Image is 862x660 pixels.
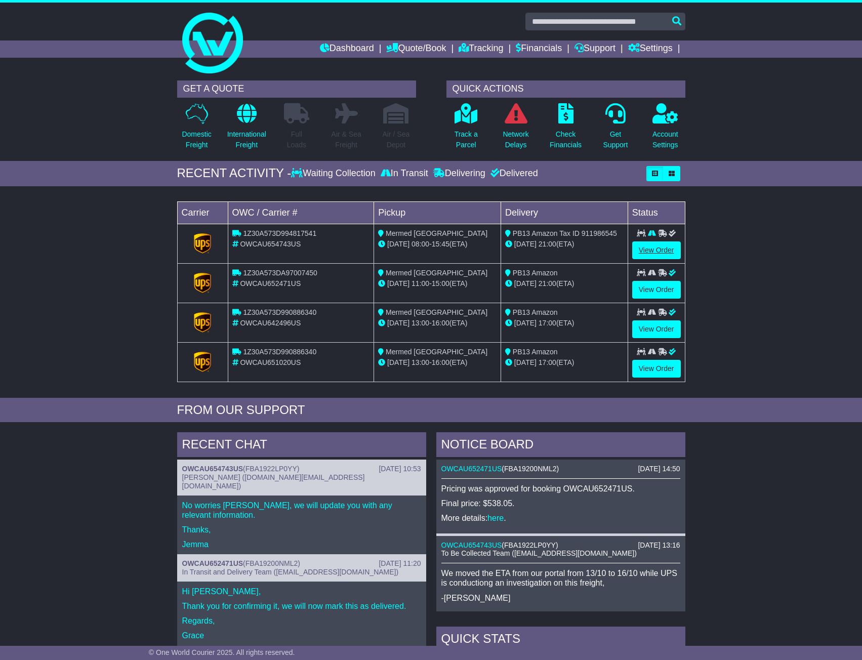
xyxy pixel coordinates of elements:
[182,473,365,490] span: [PERSON_NAME] ([DOMAIN_NAME][EMAIL_ADDRESS][DOMAIN_NAME])
[387,240,409,248] span: [DATE]
[378,278,497,289] div: - (ETA)
[182,559,421,568] div: ( )
[441,541,680,550] div: ( )
[436,432,685,460] div: NOTICE BOARD
[194,312,211,333] img: GetCarrierServiceLogo
[638,465,680,473] div: [DATE] 14:50
[378,239,497,250] div: - (ETA)
[539,358,556,366] span: 17:00
[514,240,537,248] span: [DATE]
[441,568,680,588] p: We moved the ETA from our portal from 13/10 to 16/10 while UPS is conductiong an investigation on...
[332,129,361,150] p: Air & Sea Freight
[386,229,487,237] span: Mermed [GEOGRAPHIC_DATA]
[378,357,497,368] div: - (ETA)
[503,129,528,150] p: Network Delays
[245,559,298,567] span: FBA19200NML2
[386,308,487,316] span: Mermed [GEOGRAPHIC_DATA]
[387,279,409,287] span: [DATE]
[505,278,624,289] div: (ETA)
[177,201,228,224] td: Carrier
[504,541,556,549] span: FBA1922LP0YY
[574,40,615,58] a: Support
[379,559,421,568] div: [DATE] 11:20
[441,593,680,603] p: -[PERSON_NAME]
[284,129,309,150] p: Full Loads
[240,319,301,327] span: OWCAU642496US
[412,279,429,287] span: 11:00
[374,201,501,224] td: Pickup
[432,240,449,248] span: 15:45
[514,319,537,327] span: [DATE]
[379,465,421,473] div: [DATE] 10:53
[504,465,557,473] span: FBA19200NML2
[386,269,487,277] span: Mermed [GEOGRAPHIC_DATA]
[632,281,681,299] a: View Order
[603,129,628,150] p: Get Support
[513,348,558,356] span: PB13 Amazon
[459,40,503,58] a: Tracking
[505,357,624,368] div: (ETA)
[412,319,429,327] span: 13:00
[602,103,628,156] a: GetSupport
[455,129,478,150] p: Track a Parcel
[432,358,449,366] span: 16:00
[436,627,685,654] div: Quick Stats
[387,319,409,327] span: [DATE]
[243,348,316,356] span: 1Z30A573D990886340
[181,103,212,156] a: DomesticFreight
[182,616,421,626] p: Regards,
[182,568,399,576] span: In Transit and Delivery Team ([EMAIL_ADDRESS][DOMAIN_NAME])
[441,513,680,523] p: More details: .
[194,233,211,254] img: GetCarrierServiceLogo
[441,465,502,473] a: OWCAU652471US
[243,269,317,277] span: 1Z30A573DA97007450
[550,129,582,150] p: Check Financials
[240,240,301,248] span: OWCAU654743US
[182,129,211,150] p: Domestic Freight
[412,358,429,366] span: 13:00
[432,279,449,287] span: 15:00
[441,541,502,549] a: OWCAU654743US
[182,501,421,520] p: No worries [PERSON_NAME], we will update you with any relevant information.
[182,559,243,567] a: OWCAU652471US
[378,168,431,179] div: In Transit
[632,320,681,338] a: View Order
[513,308,558,316] span: PB13 Amazon
[245,465,297,473] span: FBA1922LP0YY
[240,279,301,287] span: OWCAU652471US
[441,465,680,473] div: ( )
[182,601,421,611] p: Thank you for confirming it, we will now mark this as delivered.
[387,358,409,366] span: [DATE]
[182,540,421,549] p: Jemma
[652,103,679,156] a: AccountSettings
[505,318,624,328] div: (ETA)
[632,360,681,378] a: View Order
[320,40,374,58] a: Dashboard
[454,103,478,156] a: Track aParcel
[177,403,685,418] div: FROM OUR SUPPORT
[194,352,211,372] img: GetCarrierServiceLogo
[243,308,316,316] span: 1Z30A573D990886340
[291,168,378,179] div: Waiting Collection
[632,241,681,259] a: View Order
[628,40,673,58] a: Settings
[177,80,416,98] div: GET A QUOTE
[628,201,685,224] td: Status
[412,240,429,248] span: 08:00
[227,103,267,156] a: InternationalFreight
[539,240,556,248] span: 21:00
[386,348,487,356] span: Mermed [GEOGRAPHIC_DATA]
[539,319,556,327] span: 17:00
[488,168,538,179] div: Delivered
[182,465,421,473] div: ( )
[441,499,680,508] p: Final price: $538.05.
[513,269,558,277] span: PB13 Amazon
[432,319,449,327] span: 16:00
[501,201,628,224] td: Delivery
[505,239,624,250] div: (ETA)
[240,358,301,366] span: OWCAU651020US
[228,201,374,224] td: OWC / Carrier #
[441,549,637,557] span: To Be Collected Team ([EMAIL_ADDRESS][DOMAIN_NAME])
[386,40,446,58] a: Quote/Book
[383,129,410,150] p: Air / Sea Depot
